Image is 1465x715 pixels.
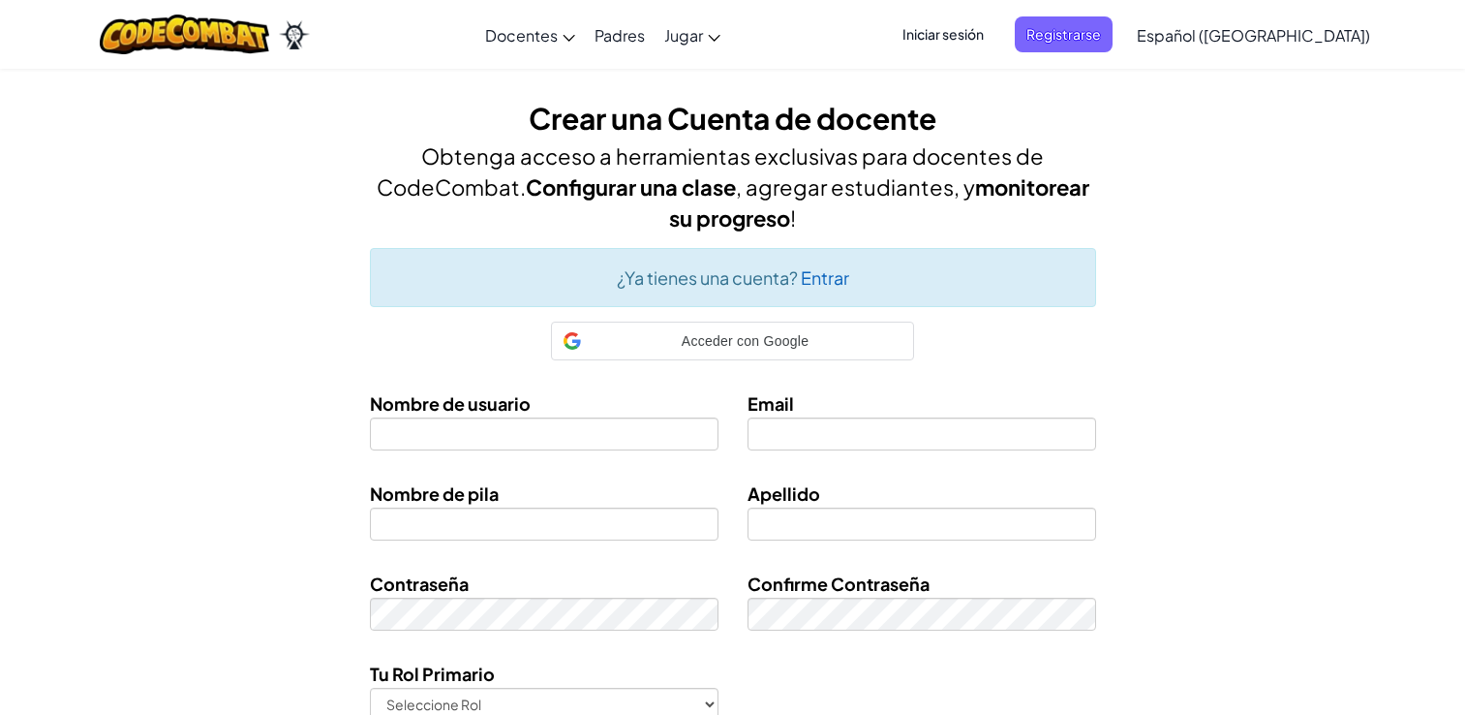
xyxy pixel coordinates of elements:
span: Apellido [748,482,820,505]
div: Acceder con Google [551,322,914,360]
span: Contraseña [370,573,469,595]
img: Ozaria [279,20,310,49]
span: Confirme Contraseña [748,573,930,595]
span: ¿Ya tienes una cuenta? [617,266,801,289]
span: Tu Rol Primario [370,663,495,685]
strong: Configurar una clase [526,173,736,201]
span: Jugar [664,25,703,46]
span: Nombre de pila [370,482,499,505]
a: Español ([GEOGRAPHIC_DATA]) [1127,9,1380,61]
button: Iniciar sesión [891,16,995,52]
span: Nombre de usuario [370,392,531,415]
span: Docentes [485,25,558,46]
span: Email [748,392,794,415]
img: CodeCombat logo [100,15,269,54]
a: Entrar [801,266,849,289]
button: Registrarse [1015,16,1113,52]
a: Padres [585,9,655,61]
span: Acceder con Google [589,327,901,356]
a: Docentes [475,9,585,61]
h3: Crear una Cuenta de docente [370,97,1096,140]
span: Español ([GEOGRAPHIC_DATA]) [1137,25,1370,46]
a: Jugar [655,9,730,61]
h4: Obtenga acceso a herramientas exclusivas para docentes de CodeCombat. , agregar estudiantes, y ! [370,140,1096,233]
